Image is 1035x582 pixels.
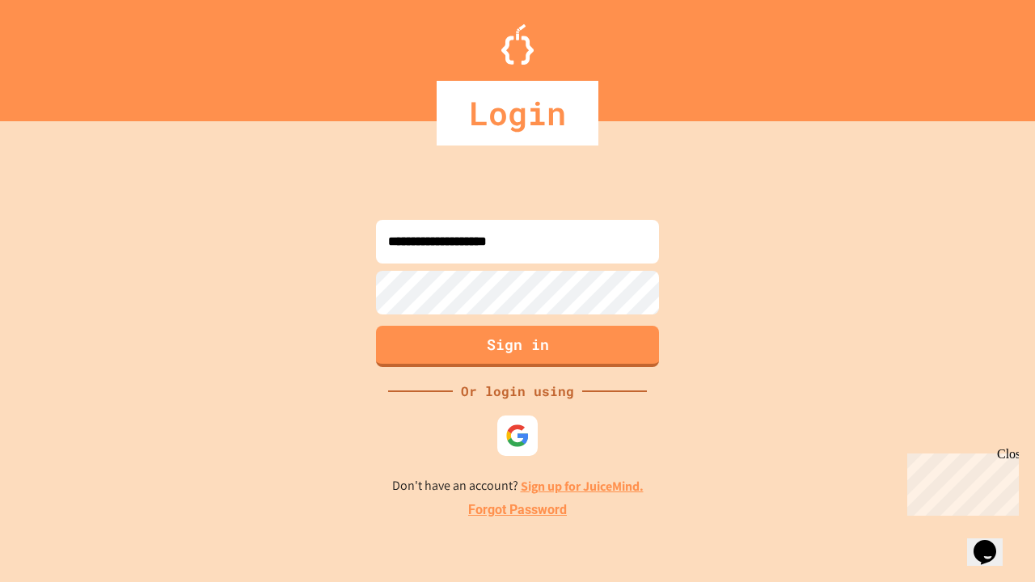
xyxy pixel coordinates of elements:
iframe: chat widget [967,517,1019,566]
div: Or login using [453,382,582,401]
div: Chat with us now!Close [6,6,112,103]
button: Sign in [376,326,659,367]
a: Sign up for JuiceMind. [521,478,644,495]
img: Logo.svg [501,24,534,65]
div: Login [437,81,598,145]
a: Forgot Password [468,500,567,520]
img: google-icon.svg [505,424,530,448]
iframe: chat widget [901,447,1019,516]
p: Don't have an account? [392,476,644,496]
